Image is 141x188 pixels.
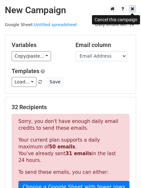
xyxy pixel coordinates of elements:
h5: 32 Recipients [12,104,129,111]
a: Untitled spreadsheet [34,22,77,27]
p: To send these emails, you can either: [18,169,123,176]
small: Google Sheet: [5,22,77,27]
a: Load... [12,77,36,87]
a: Daily emails left: 19 [93,22,136,27]
iframe: Chat Widget [109,157,141,188]
h5: Variables [12,42,66,49]
h5: Email column [76,42,130,49]
p: Your current plan supports a daily maximum of . You've already sent in the last 24 hours. [18,137,123,164]
a: Copy/paste... [12,51,51,61]
strong: 50 emails [49,144,75,150]
a: Templates [12,68,39,74]
button: Save [46,77,63,87]
div: Cancel this campaign [92,15,140,24]
p: Sorry, you don't have enough daily email credits to send these emails. [18,118,123,132]
strong: 31 emails [65,151,92,156]
h2: New Campaign [5,5,136,16]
